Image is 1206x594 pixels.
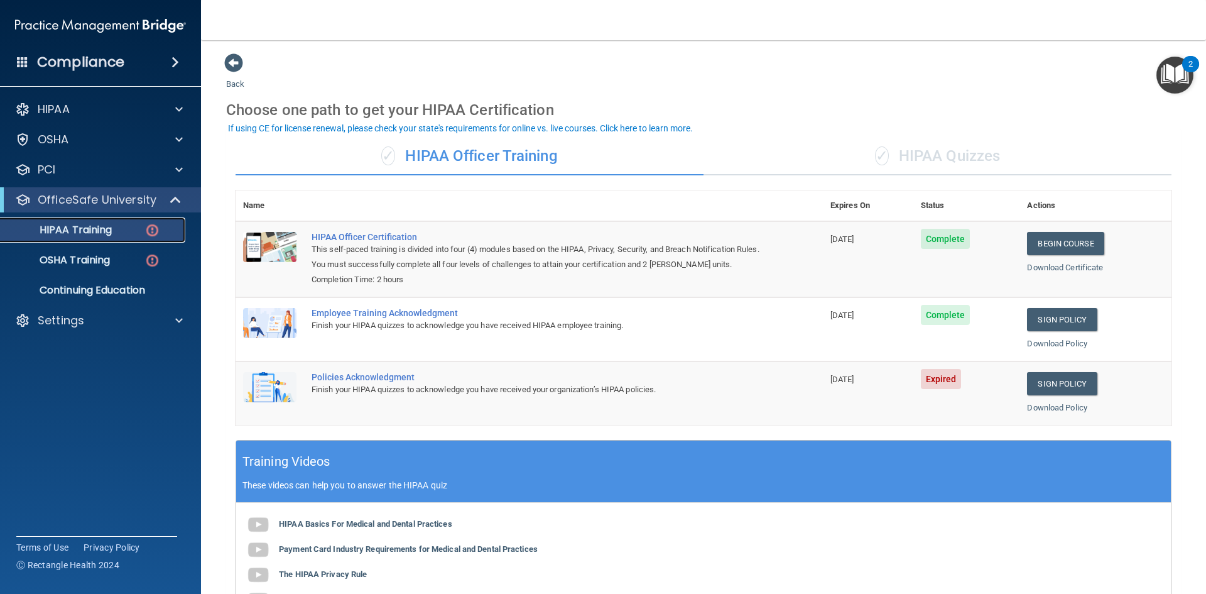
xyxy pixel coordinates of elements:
div: HIPAA Officer Training [236,138,703,175]
h5: Training Videos [242,451,330,473]
div: Choose one path to get your HIPAA Certification [226,92,1181,128]
span: [DATE] [830,311,854,320]
p: These videos can help you to answer the HIPAA quiz [242,480,1165,490]
p: HIPAA Training [8,224,112,236]
b: The HIPAA Privacy Rule [279,569,367,579]
th: Status [913,190,1020,221]
th: Actions [1019,190,1171,221]
p: OSHA [38,132,69,147]
img: PMB logo [15,13,186,38]
span: ✓ [875,146,889,165]
div: This self-paced training is divided into four (4) modules based on the HIPAA, Privacy, Security, ... [312,242,760,272]
span: [DATE] [830,234,854,244]
div: If using CE for license renewal, please check your state's requirements for online vs. live cours... [228,124,693,133]
div: Finish your HIPAA quizzes to acknowledge you have received your organization’s HIPAA policies. [312,382,760,397]
a: Sign Policy [1027,372,1097,395]
span: Complete [921,305,970,325]
img: gray_youtube_icon.38fcd6cc.png [246,537,271,563]
th: Expires On [823,190,913,221]
a: HIPAA [15,102,183,117]
a: PCI [15,162,183,177]
div: Employee Training Acknowledgment [312,308,760,318]
span: Ⓒ Rectangle Health 2024 [16,559,119,571]
a: Download Policy [1027,339,1087,348]
span: Complete [921,229,970,249]
a: Download Policy [1027,403,1087,412]
img: gray_youtube_icon.38fcd6cc.png [246,563,271,588]
div: Completion Time: 2 hours [312,272,760,287]
p: OSHA Training [8,254,110,267]
span: [DATE] [830,375,854,384]
div: Policies Acknowledgment [312,372,760,382]
div: HIPAA Quizzes [703,138,1171,175]
a: Back [226,64,244,89]
p: HIPAA [38,102,70,117]
div: Finish your HIPAA quizzes to acknowledge you have received HIPAA employee training. [312,318,760,333]
button: If using CE for license renewal, please check your state's requirements for online vs. live cours... [226,122,695,135]
a: Sign Policy [1027,308,1097,331]
button: Open Resource Center, 2 new notifications [1156,57,1193,94]
p: Settings [38,313,84,328]
p: Continuing Education [8,284,180,297]
a: OfficeSafe University [15,192,182,207]
a: Download Certificate [1027,263,1103,272]
span: Expired [921,369,962,389]
b: HIPAA Basics For Medical and Dental Practices [279,519,452,529]
th: Name [236,190,304,221]
div: 2 [1188,64,1193,80]
b: Payment Card Industry Requirements for Medical and Dental Practices [279,544,538,554]
a: Settings [15,313,183,328]
a: Privacy Policy [84,541,140,554]
a: HIPAA Officer Certification [312,232,760,242]
p: PCI [38,162,55,177]
a: OSHA [15,132,183,147]
img: danger-circle.6113f641.png [144,223,160,238]
img: danger-circle.6113f641.png [144,253,160,268]
a: Terms of Use [16,541,68,554]
span: ✓ [381,146,395,165]
p: OfficeSafe University [38,192,156,207]
h4: Compliance [37,53,124,71]
a: Begin Course [1027,232,1104,255]
img: gray_youtube_icon.38fcd6cc.png [246,512,271,537]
